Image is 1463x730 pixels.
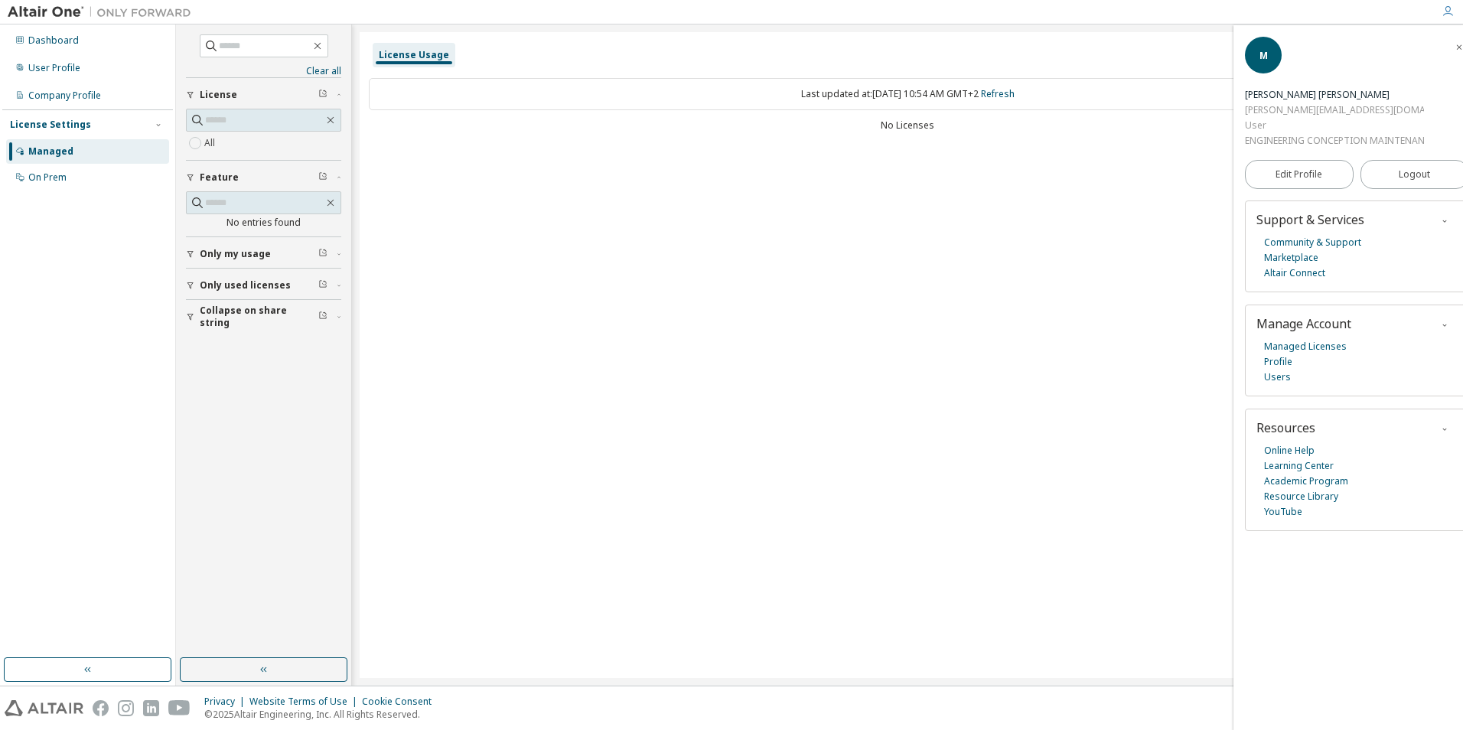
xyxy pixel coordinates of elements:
[5,700,83,716] img: altair_logo.svg
[28,171,67,184] div: On Prem
[204,708,441,721] p: © 2025 Altair Engineering, Inc. All Rights Reserved.
[981,87,1015,100] a: Refresh
[1264,250,1318,266] a: Marketplace
[1264,443,1315,458] a: Online Help
[1264,370,1291,385] a: Users
[186,65,341,77] a: Clear all
[10,119,91,131] div: License Settings
[186,161,341,194] button: Feature
[318,171,327,184] span: Clear filter
[1264,354,1292,370] a: Profile
[1256,211,1364,228] span: Support & Services
[186,300,341,334] button: Collapse on share string
[318,248,327,260] span: Clear filter
[1245,118,1424,133] div: User
[118,700,134,716] img: instagram.svg
[379,49,449,61] div: License Usage
[1264,339,1347,354] a: Managed Licenses
[93,700,109,716] img: facebook.svg
[1264,489,1338,504] a: Resource Library
[168,700,191,716] img: youtube.svg
[369,78,1446,110] div: Last updated at: [DATE] 10:54 AM GMT+2
[318,311,327,323] span: Clear filter
[200,171,239,184] span: Feature
[1399,167,1430,182] span: Logout
[1245,103,1424,118] div: [PERSON_NAME][EMAIL_ADDRESS][DOMAIN_NAME]
[249,696,362,708] div: Website Terms of Use
[8,5,199,20] img: Altair One
[369,119,1446,132] div: No Licenses
[143,700,159,716] img: linkedin.svg
[28,62,80,74] div: User Profile
[28,90,101,102] div: Company Profile
[318,89,327,101] span: Clear filter
[1264,474,1348,489] a: Academic Program
[186,78,341,112] button: License
[1264,266,1325,281] a: Altair Connect
[1264,235,1361,250] a: Community & Support
[186,237,341,271] button: Only my usage
[1264,458,1334,474] a: Learning Center
[1256,315,1351,332] span: Manage Account
[186,269,341,302] button: Only used licenses
[200,279,291,292] span: Only used licenses
[1276,168,1322,181] span: Edit Profile
[200,305,318,329] span: Collapse on share string
[28,145,73,158] div: Managed
[204,696,249,708] div: Privacy
[1264,504,1302,520] a: YouTube
[1256,419,1315,436] span: Resources
[1259,49,1268,62] span: M
[28,34,79,47] div: Dashboard
[186,217,341,229] div: No entries found
[1245,160,1354,189] a: Edit Profile
[204,134,218,152] label: All
[200,89,237,101] span: License
[318,279,327,292] span: Clear filter
[362,696,441,708] div: Cookie Consent
[1245,87,1424,103] div: MALROUX Julien
[200,248,271,260] span: Only my usage
[1245,133,1424,148] div: ENGINEERING CONCEPTION MAINTENANCE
